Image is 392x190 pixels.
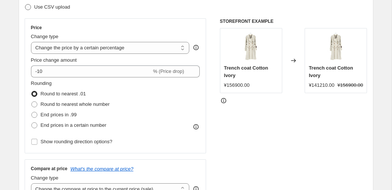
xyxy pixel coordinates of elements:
button: What's the compare at price? [71,166,134,172]
span: Trench coat Cotton Ivory [309,65,353,78]
span: Round to nearest .01 [41,91,86,96]
img: 863148_original_80x.jpg [236,32,266,62]
span: Change type [31,34,59,39]
h3: Compare at price [31,166,68,172]
h3: Price [31,25,42,31]
span: ¥156900.00 [337,82,363,88]
span: Show rounding direction options? [41,139,112,144]
span: Price change amount [31,57,77,63]
h6: STOREFRONT EXAMPLE [220,18,367,24]
span: Change type [31,175,59,181]
span: Trench coat Cotton Ivory [224,65,268,78]
span: ¥141210.00 [309,82,335,88]
span: End prices in .99 [41,112,77,117]
span: % (Price drop) [153,68,184,74]
input: -15 [31,65,152,77]
img: 863148_original_80x.jpg [321,32,351,62]
span: ¥156900.00 [224,82,250,88]
span: Rounding [31,80,52,86]
span: Round to nearest whole number [41,101,110,107]
span: Use CSV upload [34,4,70,10]
div: help [192,44,200,51]
span: End prices in a certain number [41,122,106,128]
